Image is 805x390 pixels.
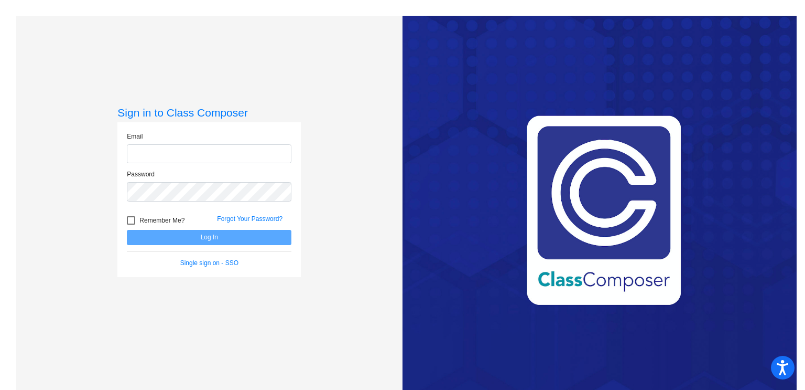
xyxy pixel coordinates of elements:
[127,230,291,245] button: Log In
[127,132,143,141] label: Email
[117,106,301,119] h3: Sign in to Class Composer
[127,170,155,179] label: Password
[139,214,184,227] span: Remember Me?
[217,215,282,223] a: Forgot Your Password?
[180,259,238,267] a: Single sign on - SSO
